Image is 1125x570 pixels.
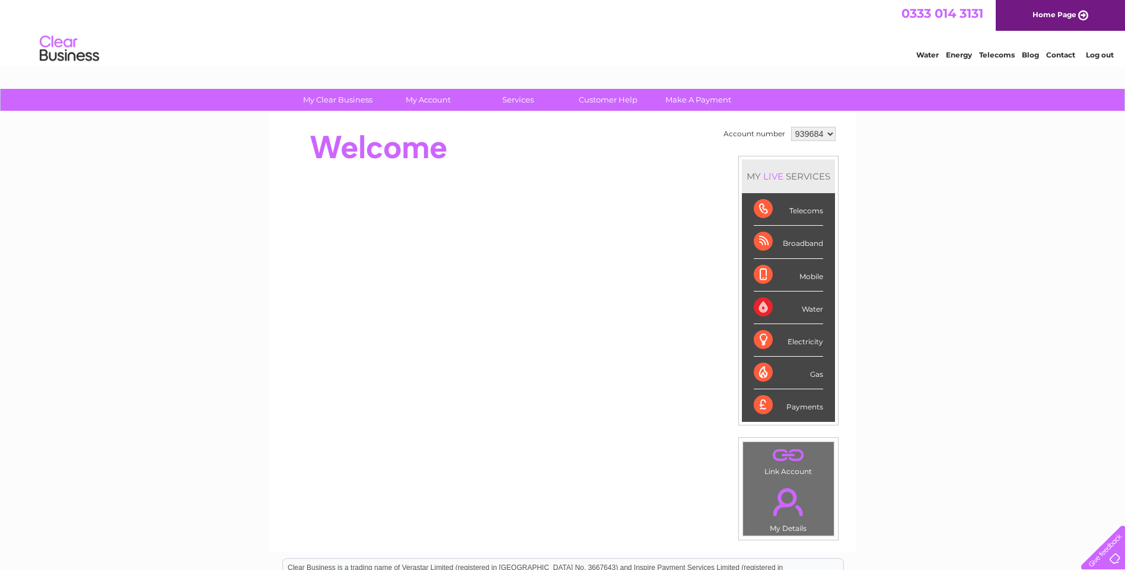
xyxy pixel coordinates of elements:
a: My Account [379,89,477,111]
div: Payments [754,389,823,421]
a: My Clear Business [289,89,387,111]
div: Water [754,292,823,324]
a: . [746,481,831,523]
td: Link Account [742,441,834,479]
div: MY SERVICES [742,159,835,193]
div: Gas [754,357,823,389]
a: Services [469,89,567,111]
td: My Details [742,478,834,536]
td: Account number [721,124,788,144]
a: Blog [1022,50,1039,59]
a: Water [916,50,939,59]
div: Electricity [754,324,823,357]
div: Mobile [754,259,823,292]
img: logo.png [39,31,100,67]
a: Energy [946,50,972,59]
div: LIVE [761,171,786,182]
a: Log out [1086,50,1114,59]
a: 0333 014 3131 [901,6,983,21]
a: . [746,445,831,466]
a: Customer Help [559,89,657,111]
div: Broadband [754,226,823,258]
a: Make A Payment [649,89,747,111]
a: Contact [1046,50,1075,59]
a: Telecoms [979,50,1015,59]
div: Telecoms [754,193,823,226]
div: Clear Business is a trading name of Verastar Limited (registered in [GEOGRAPHIC_DATA] No. 3667643... [283,7,843,57]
